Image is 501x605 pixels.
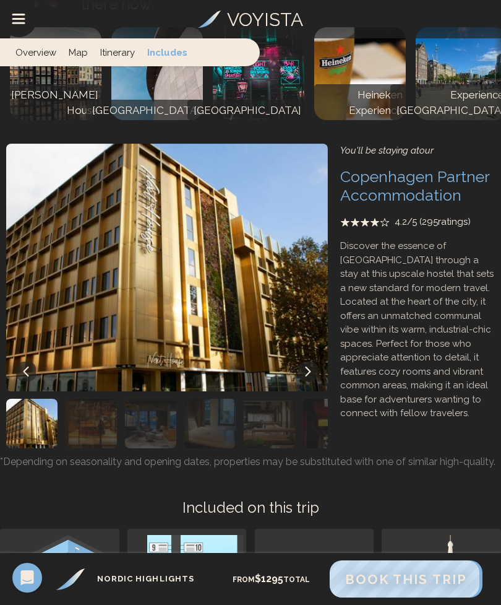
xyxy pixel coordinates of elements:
[227,6,303,33] h3: VOYISTA
[330,560,482,598] button: Book This Trip
[111,27,203,120] img: Van Gogh Museum
[340,144,495,158] div: You'll be staying at our
[15,38,62,66] a: Overview
[340,239,495,420] p: Discover the essence of [GEOGRAPHIC_DATA] through a stay at this upscale hostel that sets a new s...
[94,38,141,66] a: Itinerary
[244,399,295,448] img: Accommodation photo
[198,11,221,28] img: Voyista Logo
[317,87,403,119] p: Heineken Experience
[12,563,42,593] div: Open Intercom Messenger
[184,399,236,448] img: Accommodation photo
[302,399,354,448] img: Accommodation photo
[340,167,495,204] h3: Copenhagen Partner Accommodation
[255,573,283,585] span: $ 1295
[125,399,176,448] img: Accommodation photo
[89,103,200,119] p: [GEOGRAPHIC_DATA]
[66,399,117,448] img: Accommodation photo
[191,103,301,119] p: [GEOGRAPHIC_DATA]
[345,572,467,587] span: Book This Trip
[198,6,303,33] a: VOYISTA
[62,38,94,66] a: Map
[3,4,34,35] button: Drawer Menu
[314,27,406,120] img: Heineken Experience
[395,215,471,229] span: 4.2 /5 ( 295 ratings)
[213,27,304,120] img: Red Light District
[97,573,194,585] h3: Nordic Highlights
[141,38,194,66] a: Includes
[6,399,58,448] img: Accommodation photo
[56,568,85,590] img: Nordic Highlights
[8,87,98,119] p: [PERSON_NAME] House
[10,27,101,120] img: Anne Frank House
[212,566,330,592] div: from total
